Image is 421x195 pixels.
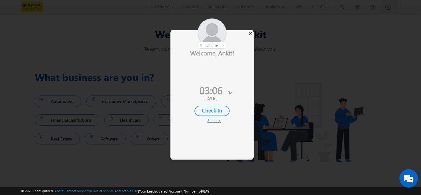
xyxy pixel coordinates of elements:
[139,189,209,193] span: Your Leadsquared Account Number is
[55,189,63,193] a: About
[247,30,254,37] div: ×
[200,189,209,193] span: 44149
[21,188,209,194] span: © 2025 LeadSquared | | | | |
[170,49,254,57] div: Welcome, Ankit!
[206,43,218,47] span: offline
[115,189,138,193] a: Acceptable Use
[194,106,230,116] div: Check-In
[90,189,114,193] a: Terms of Service
[227,90,232,95] span: PM
[175,95,249,101] div: [DATE]
[199,83,223,97] span: 03:06
[64,189,89,193] a: Contact Support
[207,118,217,123] div: Skip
